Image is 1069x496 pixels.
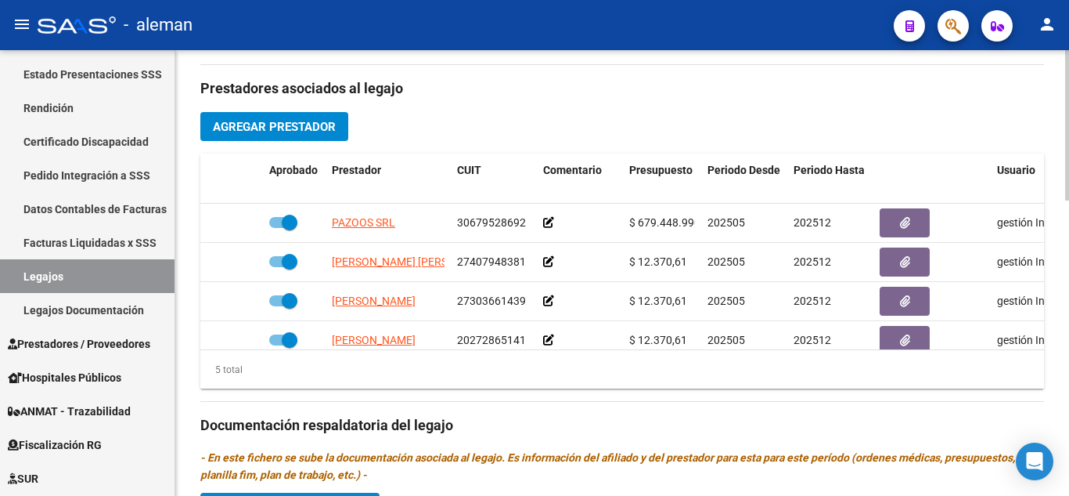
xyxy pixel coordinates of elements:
[8,403,131,420] span: ANMAT - Trazabilidad
[200,451,1015,481] i: - En este fichero se sube la documentación asociada al legajo. Es información del afiliado y del ...
[794,216,831,229] span: 202512
[1016,443,1053,480] div: Open Intercom Messenger
[707,164,780,176] span: Periodo Desde
[13,15,31,34] mat-icon: menu
[629,164,693,176] span: Presupuesto
[332,164,381,176] span: Prestador
[457,216,526,229] span: 30679528692
[269,164,318,176] span: Aprobado
[200,112,348,141] button: Agregar Prestador
[332,216,395,229] span: PAZOOS SRL
[623,154,701,205] datatable-header-cell: Presupuesto
[997,164,1035,176] span: Usuario
[332,255,502,268] span: [PERSON_NAME] [PERSON_NAME]
[794,334,831,346] span: 202512
[1038,15,1056,34] mat-icon: person
[457,164,481,176] span: CUIT
[200,78,1044,100] h3: Prestadores asociados al legajo
[332,295,416,307] span: [PERSON_NAME]
[457,334,526,346] span: 20272865141
[8,335,150,353] span: Prestadores / Proveedores
[457,255,526,268] span: 27407948381
[701,154,787,205] datatable-header-cell: Periodo Desde
[537,154,623,205] datatable-header-cell: Comentario
[263,154,326,205] datatable-header-cell: Aprobado
[707,216,745,229] span: 202505
[707,295,745,307] span: 202505
[629,255,687,268] span: $ 12.370,61
[794,255,831,268] span: 202512
[629,295,687,307] span: $ 12.370,61
[457,295,526,307] span: 27303661439
[794,164,865,176] span: Periodo Hasta
[794,295,831,307] span: 202512
[451,154,537,205] datatable-header-cell: CUIT
[543,164,602,176] span: Comentario
[707,255,745,268] span: 202505
[200,415,1044,436] h3: Documentación respaldatoria del legajo
[326,154,451,205] datatable-header-cell: Prestador
[8,369,121,386] span: Hospitales Públicos
[787,154,873,205] datatable-header-cell: Periodo Hasta
[629,216,715,229] span: $ 679.448.990,00
[124,8,193,42] span: - aleman
[200,361,243,378] div: 5 total
[332,334,416,346] span: [PERSON_NAME]
[707,334,745,346] span: 202505
[629,334,687,346] span: $ 12.370,61
[8,436,102,454] span: Fiscalización RG
[213,120,336,134] span: Agregar Prestador
[8,470,38,487] span: SUR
